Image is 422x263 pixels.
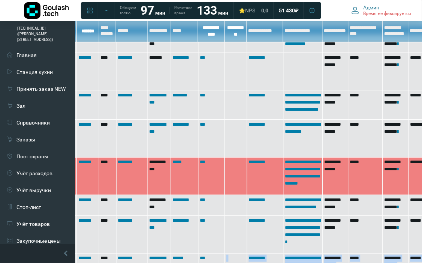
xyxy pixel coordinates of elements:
[274,4,303,17] a: 51 430 ₽
[155,10,165,16] span: мин
[174,5,192,16] span: Расчетное время
[295,7,299,14] span: ₽
[115,4,233,17] a: Обещаем гостю 97 мин Расчетное время 133 мин
[364,11,412,17] span: Время не фиксируется
[347,3,416,18] button: Админ Время не фиксируется
[261,7,268,14] span: 0,0
[197,3,217,18] strong: 133
[364,4,380,11] span: Админ
[239,7,255,14] div: ⭐
[218,10,228,16] span: мин
[24,2,69,19] img: Логотип компании Goulash.tech
[234,4,273,17] a: ⭐NPS 0,0
[245,8,255,14] span: NPS
[120,5,136,16] span: Обещаем гостю
[141,3,154,18] strong: 97
[279,7,295,14] span: 51 430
